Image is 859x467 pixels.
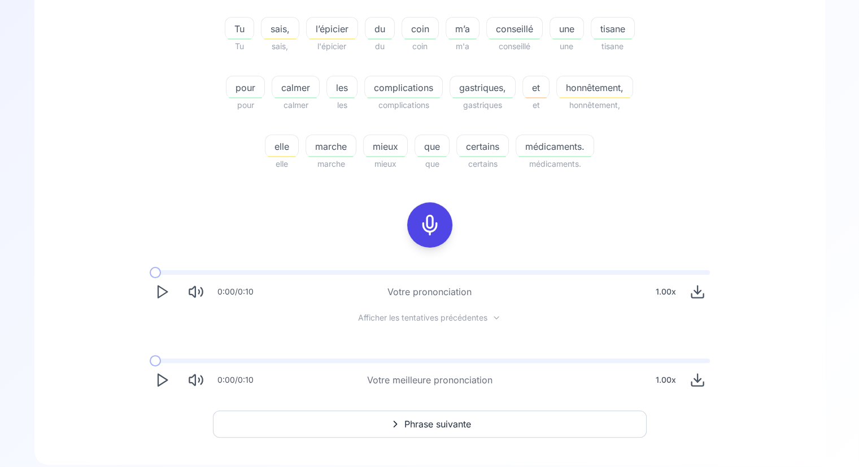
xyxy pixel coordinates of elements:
[486,17,543,40] button: conseillé
[272,76,320,98] button: calmer
[364,140,407,153] span: mieux
[523,81,549,94] span: et
[487,22,542,36] span: conseillé
[226,98,265,112] span: pour
[306,17,358,40] button: l’épicier
[591,22,634,36] span: tisane
[522,76,550,98] button: et
[306,157,356,171] span: marche
[365,22,394,36] span: du
[550,22,583,36] span: une
[450,76,516,98] button: gastriques,
[446,17,479,40] button: m’a
[486,40,543,53] span: conseillé
[446,40,479,53] span: m'a
[415,157,450,171] span: que
[415,140,449,153] span: que
[226,81,264,94] span: pour
[402,17,439,40] button: coin
[450,81,515,94] span: gastriques,
[272,98,320,112] span: calmer
[326,76,357,98] button: les
[150,367,175,392] button: Play
[326,98,357,112] span: les
[363,135,408,157] button: mieux
[225,17,254,40] button: Tu
[363,157,408,171] span: mieux
[591,17,635,40] button: tisane
[217,374,254,386] div: 0:00 / 0:10
[450,98,516,112] span: gastriques
[457,140,508,153] span: certains
[522,98,550,112] span: et
[387,285,472,299] div: Votre prononciation
[225,22,254,36] span: Tu
[415,135,450,157] button: que
[651,280,681,303] div: 1.00 x
[307,22,357,36] span: l’épicier
[327,81,357,94] span: les
[184,279,208,304] button: Mute
[550,40,584,53] span: une
[550,17,584,40] button: une
[184,367,208,392] button: Mute
[306,40,358,53] span: l'épicier
[364,98,443,112] span: complications
[556,76,633,98] button: honnêtement,
[446,22,479,36] span: m’a
[685,279,710,304] button: Download audio
[402,22,438,36] span: coin
[365,81,442,94] span: complications
[685,367,710,392] button: Download audio
[402,40,439,53] span: coin
[358,312,487,323] span: Afficher les tentatives précédentes
[265,140,298,153] span: elle
[365,40,395,53] span: du
[456,157,509,171] span: certains
[261,40,299,53] span: sais,
[365,17,395,40] button: du
[456,135,509,157] button: certains
[265,157,299,171] span: elle
[150,279,175,304] button: Play
[225,40,254,53] span: Tu
[516,135,594,157] button: médicaments.
[516,140,594,153] span: médicaments.
[265,135,299,157] button: elle
[591,40,635,53] span: tisane
[557,81,633,94] span: honnêtement,
[261,22,299,36] span: sais,
[651,369,681,391] div: 1.00 x
[261,17,299,40] button: sais,
[516,157,594,171] span: médicaments.
[349,313,510,322] button: Afficher les tentatives précédentes
[217,286,254,297] div: 0:00 / 0:10
[272,81,319,94] span: calmer
[226,76,265,98] button: pour
[364,76,443,98] button: complications
[306,135,356,157] button: marche
[556,98,633,112] span: honnêtement,
[367,373,492,387] div: Votre meilleure prononciation
[213,410,647,438] button: Phrase suivante
[306,140,356,153] span: marche
[404,417,471,431] span: Phrase suivante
